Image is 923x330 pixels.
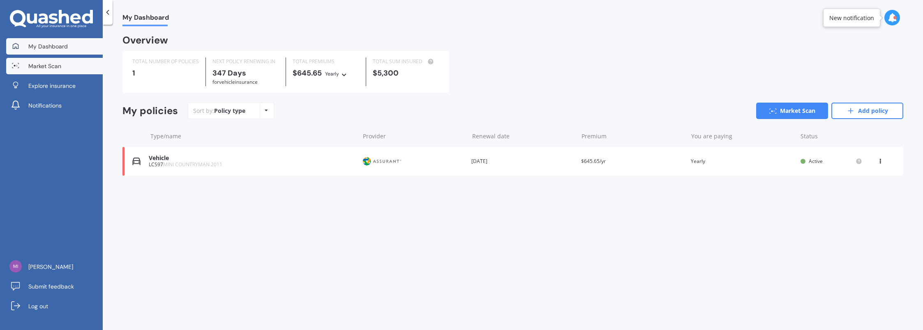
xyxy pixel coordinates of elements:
[212,78,258,85] span: for Vehicle insurance
[471,157,575,165] div: [DATE]
[581,158,606,165] span: $645.65/yr
[28,101,62,110] span: Notifications
[132,69,199,77] div: 1
[756,103,828,119] a: Market Scan
[6,298,103,314] a: Log out
[150,132,356,140] div: Type/name
[293,57,359,66] div: TOTAL PREMIUMS
[801,132,862,140] div: Status
[6,97,103,114] a: Notifications
[581,132,684,140] div: Premium
[472,132,575,140] div: Renewal date
[28,302,48,310] span: Log out
[214,107,245,115] div: Policy type
[831,103,903,119] a: Add policy
[28,42,68,50] span: My Dashboard
[28,82,76,90] span: Explore insurance
[362,154,403,169] img: Protecta
[691,157,794,165] div: Yearly
[9,260,22,273] img: c4ea219352c2dda5c795d39c0006019b
[691,132,794,140] div: You are paying
[28,263,73,271] span: [PERSON_NAME]
[809,158,823,165] span: Active
[122,36,168,44] div: Overview
[212,68,246,78] b: 347 Days
[6,58,103,74] a: Market Scan
[28,62,61,70] span: Market Scan
[6,78,103,94] a: Explore insurance
[122,14,169,25] span: My Dashboard
[28,282,74,291] span: Submit feedback
[149,155,355,162] div: Vehicle
[6,38,103,55] a: My Dashboard
[325,70,339,78] div: Yearly
[193,107,245,115] div: Sort by:
[149,162,355,167] div: LCS97
[373,69,439,77] div: $5,300
[829,14,874,22] div: New notification
[373,57,439,66] div: TOTAL SUM INSURED
[163,161,222,168] span: MINI COUNTRYMAN 2011
[132,157,141,165] img: Vehicle
[363,132,466,140] div: Provider
[6,259,103,275] a: [PERSON_NAME]
[132,57,199,66] div: TOTAL NUMBER OF POLICIES
[122,105,178,117] div: My policies
[6,278,103,295] a: Submit feedback
[212,57,279,66] div: NEXT POLICY RENEWING IN
[293,69,359,78] div: $645.65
